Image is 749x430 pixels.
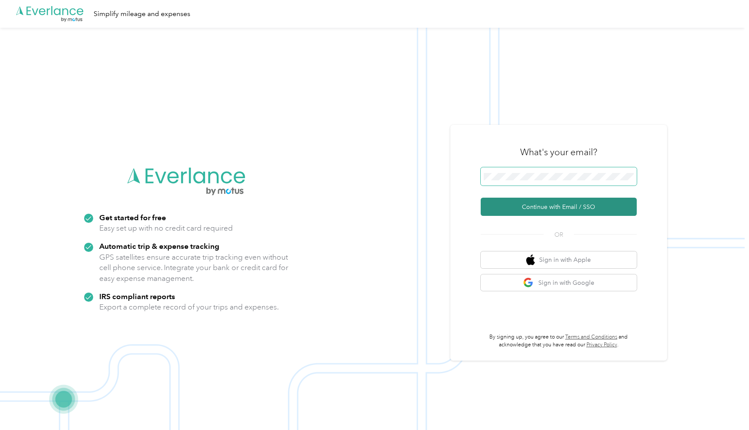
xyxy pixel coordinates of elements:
[520,146,597,158] h3: What's your email?
[586,342,617,348] a: Privacy Policy
[481,274,637,291] button: google logoSign in with Google
[94,9,190,20] div: Simplify mileage and expenses
[99,302,279,313] p: Export a complete record of your trips and expenses.
[99,213,166,222] strong: Get started for free
[99,223,233,234] p: Easy set up with no credit card required
[99,252,289,284] p: GPS satellites ensure accurate trip tracking even without cell phone service. Integrate your bank...
[544,230,574,239] span: OR
[481,333,637,349] p: By signing up, you agree to our and acknowledge that you have read our .
[565,334,617,340] a: Terms and Conditions
[526,254,535,265] img: apple logo
[99,292,175,301] strong: IRS compliant reports
[481,251,637,268] button: apple logoSign in with Apple
[523,277,534,288] img: google logo
[99,241,219,251] strong: Automatic trip & expense tracking
[481,198,637,216] button: Continue with Email / SSO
